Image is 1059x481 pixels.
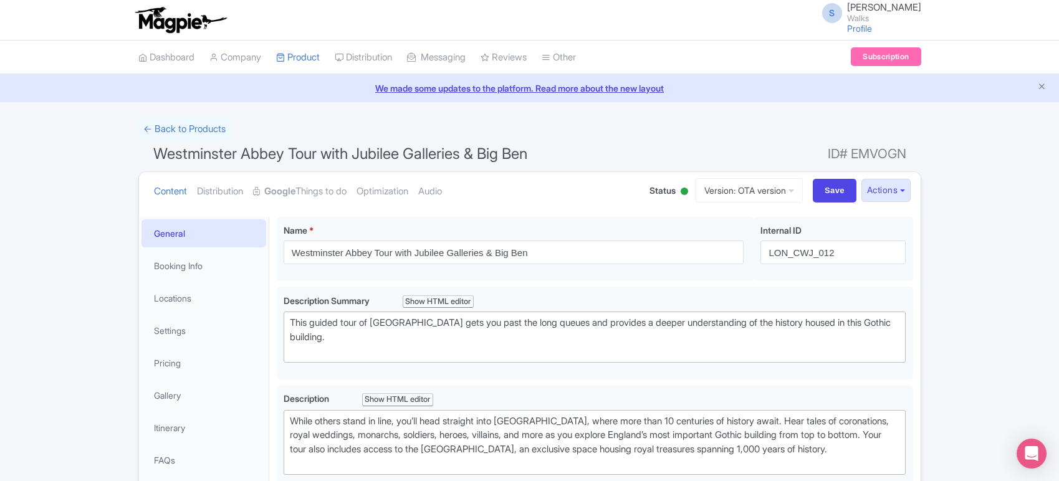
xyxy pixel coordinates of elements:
span: ID# EMVOGN [828,141,906,166]
a: ← Back to Products [138,117,231,141]
a: Version: OTA version [696,178,803,202]
span: Status [649,184,676,197]
a: We made some updates to the platform. Read more about the new layout [7,82,1052,95]
strong: Google [264,184,295,199]
input: Save [813,179,856,202]
a: Profile [847,23,872,34]
a: Gallery [141,381,266,409]
a: Booking Info [141,252,266,280]
a: Dashboard [138,40,194,75]
a: Company [209,40,261,75]
div: Open Intercom Messenger [1017,439,1047,469]
a: Other [542,40,576,75]
button: Close announcement [1037,80,1047,95]
a: Optimization [357,172,408,211]
a: Reviews [481,40,527,75]
button: Actions [861,179,911,202]
span: [PERSON_NAME] [847,1,921,13]
a: GoogleThings to do [253,172,347,211]
a: Settings [141,317,266,345]
div: Show HTML editor [403,295,474,308]
div: While others stand in line, you’ll head straight into [GEOGRAPHIC_DATA], where more than 10 centu... [290,414,900,470]
span: S [822,3,842,23]
a: Distribution [197,172,243,211]
span: Name [284,225,307,236]
div: Show HTML editor [362,393,434,406]
a: Audio [418,172,442,211]
span: Internal ID [760,225,802,236]
div: This guided tour of [GEOGRAPHIC_DATA] gets you past the long queues and provides a deeper underst... [290,316,900,358]
a: Pricing [141,349,266,377]
a: Subscription [851,47,921,66]
span: Description Summary [284,295,371,306]
span: Description [284,393,331,404]
a: Product [276,40,320,75]
a: S [PERSON_NAME] Walks [815,2,921,22]
a: FAQs [141,446,266,474]
a: Itinerary [141,414,266,442]
a: Messaging [407,40,466,75]
a: Content [154,172,187,211]
img: logo-ab69f6fb50320c5b225c76a69d11143b.png [132,6,229,34]
a: Locations [141,284,266,312]
div: Active [678,183,691,202]
a: Distribution [335,40,392,75]
a: General [141,219,266,247]
span: Westminster Abbey Tour with Jubilee Galleries & Big Ben [153,145,527,163]
small: Walks [847,14,921,22]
